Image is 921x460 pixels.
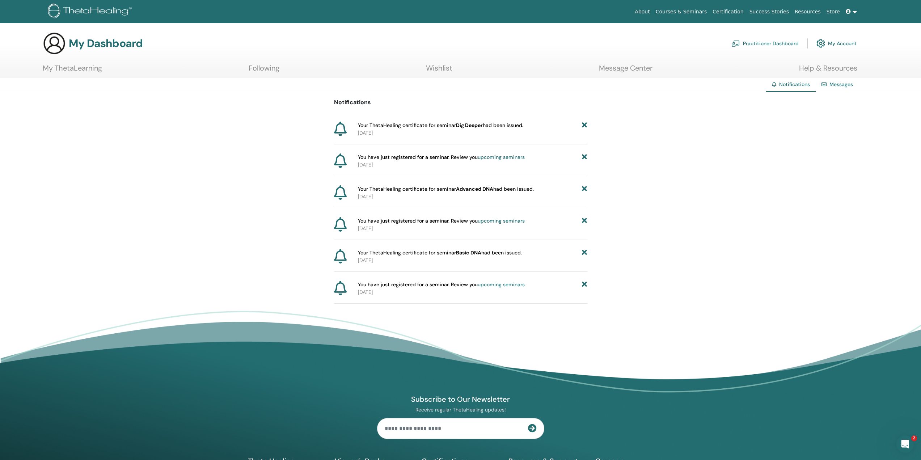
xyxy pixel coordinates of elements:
[599,64,652,78] a: Message Center
[334,98,587,107] p: Notifications
[824,5,843,18] a: Store
[896,435,914,453] iframe: Intercom live chat
[358,288,587,296] p: [DATE]
[426,64,452,78] a: Wishlist
[911,435,917,441] span: 2
[249,64,279,78] a: Following
[816,37,825,50] img: cog.svg
[710,5,746,18] a: Certification
[358,153,525,161] span: You have just registered for a seminar. Review you
[731,40,740,47] img: chalkboard-teacher.svg
[69,37,143,50] h3: My Dashboard
[478,281,525,288] a: upcoming seminars
[43,64,102,78] a: My ThetaLearning
[358,185,534,193] span: Your ThetaHealing certificate for seminar had been issued.
[792,5,824,18] a: Resources
[731,35,799,51] a: Practitioner Dashboard
[478,218,525,224] a: upcoming seminars
[43,32,66,55] img: generic-user-icon.jpg
[478,154,525,160] a: upcoming seminars
[358,281,525,288] span: You have just registered for a seminar. Review you
[377,406,544,413] p: Receive regular ThetaHealing updates!
[456,122,483,128] b: Dig Deeper
[48,4,134,20] img: logo.png
[358,249,522,257] span: Your ThetaHealing certificate for seminar had been issued.
[816,35,857,51] a: My Account
[377,394,544,404] h4: Subscribe to Our Newsletter
[358,129,587,137] p: [DATE]
[358,122,523,129] span: Your ThetaHealing certificate for seminar had been issued.
[358,161,587,169] p: [DATE]
[779,81,810,88] span: Notifications
[358,217,525,225] span: You have just registered for a seminar. Review you
[456,186,493,192] b: Advanced DNA
[747,5,792,18] a: Success Stories
[456,249,481,256] b: Basic DNA
[799,64,857,78] a: Help & Resources
[358,193,587,201] p: [DATE]
[358,225,587,232] p: [DATE]
[632,5,652,18] a: About
[653,5,710,18] a: Courses & Seminars
[358,257,587,264] p: [DATE]
[829,81,853,88] a: Messages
